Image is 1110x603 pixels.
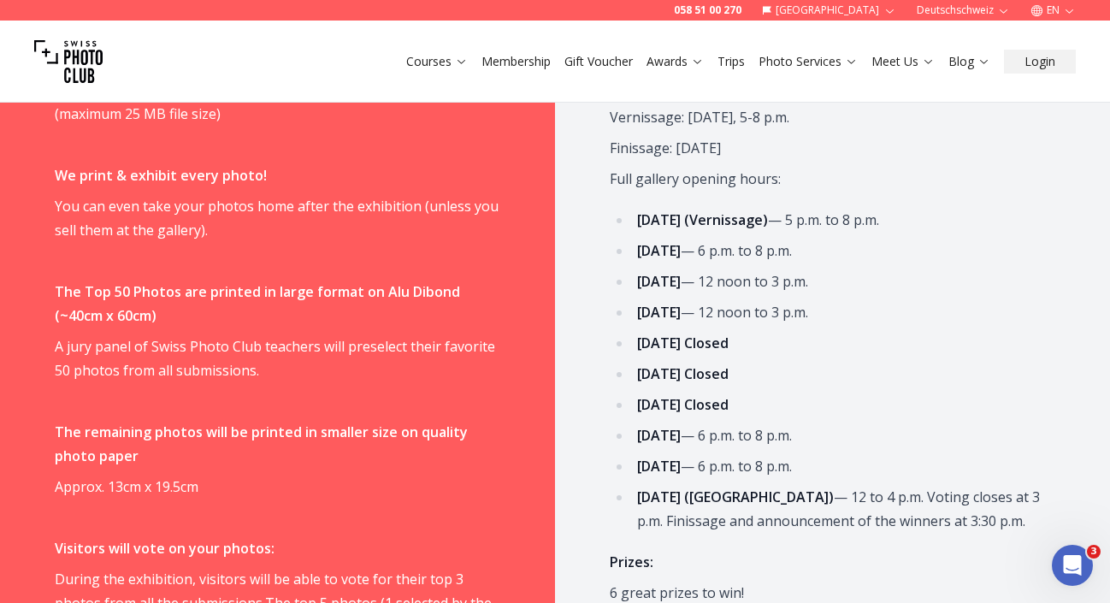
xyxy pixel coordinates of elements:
[717,53,745,70] a: Trips
[399,50,475,74] button: Courses
[1004,50,1076,74] button: Login
[406,53,468,70] a: Courses
[632,454,1055,478] li: — 6 p.m. to 8 p.m.
[711,50,752,74] button: Trips
[637,395,729,414] strong: [DATE] Closed
[637,210,768,229] strong: [DATE] (Vernissage)
[632,485,1055,533] li: — 12 to 4 p.m. Voting closes at 3 p.m. Finissage and announcement of the winners at 3:30 p.m.
[637,334,729,352] strong: [DATE] Closed
[610,136,1055,160] p: Finissage: [DATE]
[632,208,1055,232] li: — 5 p.m. to 8 p.m.
[55,194,500,242] p: You can even take your photos home after the exhibition (unless you sell them at the gallery).
[632,239,1055,263] li: — 6 p.m. to 8 p.m.
[55,282,460,325] strong: The Top 50 Photos are printed in large format on Alu Dibond (~40cm x 60cm)
[610,105,1055,129] p: Vernissage: [DATE], 5-8 p.m.
[632,423,1055,447] li: — 6 p.m. to 8 p.m.
[637,272,681,291] strong: [DATE]
[637,364,729,383] strong: [DATE] Closed
[752,50,865,74] button: Photo Services
[55,475,500,499] p: Approx. 13cm x 19.5cm
[610,553,653,571] strong: Prizes:
[637,488,834,506] strong: [DATE] ([GEOGRAPHIC_DATA])
[759,53,858,70] a: Photo Services
[865,50,942,74] button: Meet Us
[55,423,468,465] strong: The remaining photos will be printed in smaller size on quality photo paper
[55,166,267,185] strong: We print & exhibit every photo!
[637,303,681,322] strong: [DATE]
[610,167,1055,191] p: Full gallery opening hours:
[942,50,997,74] button: Blog
[558,50,640,74] button: Gift Voucher
[632,269,1055,293] li: — 12 noon to 3 p.m.
[948,53,990,70] a: Blog
[674,3,741,17] a: 058 51 00 270
[637,241,681,260] strong: [DATE]
[640,50,711,74] button: Awards
[637,426,681,445] strong: [DATE]
[871,53,935,70] a: Meet Us
[475,50,558,74] button: Membership
[481,53,551,70] a: Membership
[55,334,500,382] p: A jury panel of Swiss Photo Club teachers will preselect their favorite 50 photos from all submis...
[1087,545,1101,559] span: 3
[637,457,681,476] strong: [DATE]
[1052,545,1093,586] iframe: Intercom live chat
[55,539,275,558] strong: Visitors will vote on your photos:
[34,27,103,96] img: Swiss photo club
[647,53,704,70] a: Awards
[632,300,1055,324] li: — 12 noon to 3 p.m.
[564,53,633,70] a: Gift Voucher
